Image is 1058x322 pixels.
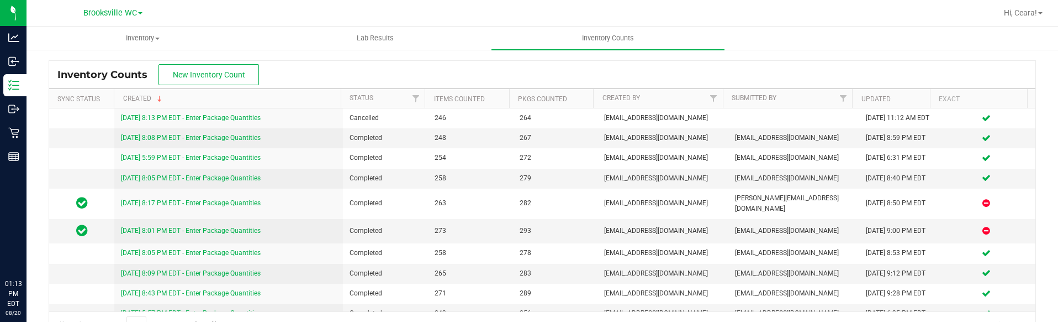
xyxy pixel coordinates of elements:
[173,70,245,79] span: New Inventory Count
[735,173,853,184] span: [EMAIL_ADDRESS][DOMAIN_NAME]
[121,289,261,297] a: [DATE] 8:43 PM EDT - Enter Package Quantities
[27,33,258,43] span: Inventory
[866,308,931,319] div: [DATE] 6:35 PM EDT
[57,95,100,103] a: Sync Status
[520,153,591,163] span: 272
[76,223,88,238] span: In Sync
[259,27,491,50] a: Lab Results
[520,248,591,258] span: 278
[735,268,853,279] span: [EMAIL_ADDRESS][DOMAIN_NAME]
[123,95,164,102] a: Created
[435,288,506,299] span: 271
[604,198,722,209] span: [EMAIL_ADDRESS][DOMAIN_NAME]
[520,268,591,279] span: 283
[604,268,722,279] span: [EMAIL_ADDRESS][DOMAIN_NAME]
[735,308,853,319] span: [EMAIL_ADDRESS][DOMAIN_NAME]
[930,89,1027,108] th: Exact
[735,248,853,258] span: [EMAIL_ADDRESS][DOMAIN_NAME]
[121,227,261,235] a: [DATE] 8:01 PM EDT - Enter Package Quantities
[866,198,931,209] div: [DATE] 8:50 PM EDT
[735,193,853,214] span: [PERSON_NAME][EMAIL_ADDRESS][DOMAIN_NAME]
[567,33,649,43] span: Inventory Counts
[121,154,261,162] a: [DATE] 5:59 PM EDT - Enter Package Quantities
[866,113,931,123] div: [DATE] 11:12 AM EDT
[491,27,724,50] a: Inventory Counts
[350,133,421,143] span: Completed
[121,199,261,207] a: [DATE] 8:17 PM EDT - Enter Package Quantities
[158,64,259,85] button: New Inventory Count
[520,198,591,209] span: 282
[8,127,19,138] inline-svg: Retail
[604,248,722,258] span: [EMAIL_ADDRESS][DOMAIN_NAME]
[604,153,722,163] span: [EMAIL_ADDRESS][DOMAIN_NAME]
[735,288,853,299] span: [EMAIL_ADDRESS][DOMAIN_NAME]
[121,174,261,182] a: [DATE] 8:05 PM EDT - Enter Package Quantities
[861,95,891,103] a: Updated
[604,133,722,143] span: [EMAIL_ADDRESS][DOMAIN_NAME]
[434,95,485,103] a: Items Counted
[121,309,261,317] a: [DATE] 5:57 PM EDT - Enter Package Quantities
[5,279,22,309] p: 01:13 PM EDT
[602,94,640,102] a: Created By
[604,288,722,299] span: [EMAIL_ADDRESS][DOMAIN_NAME]
[604,113,722,123] span: [EMAIL_ADDRESS][DOMAIN_NAME]
[11,233,44,267] iframe: Resource center
[350,268,421,279] span: Completed
[435,308,506,319] span: 243
[121,134,261,142] a: [DATE] 8:08 PM EDT - Enter Package Quantities
[866,133,931,143] div: [DATE] 8:59 PM EDT
[520,173,591,184] span: 279
[121,269,261,277] a: [DATE] 8:09 PM EDT - Enter Package Quantities
[520,226,591,236] span: 293
[8,56,19,67] inline-svg: Inbound
[520,133,591,143] span: 267
[8,80,19,91] inline-svg: Inventory
[406,89,425,108] a: Filter
[121,249,261,257] a: [DATE] 8:05 PM EDT - Enter Package Quantities
[705,89,723,108] a: Filter
[435,248,506,258] span: 258
[866,248,931,258] div: [DATE] 8:53 PM EDT
[604,226,722,236] span: [EMAIL_ADDRESS][DOMAIN_NAME]
[435,133,506,143] span: 248
[604,308,722,319] span: [EMAIL_ADDRESS][DOMAIN_NAME]
[435,153,506,163] span: 254
[121,114,261,122] a: [DATE] 8:13 PM EDT - Enter Package Quantities
[866,153,931,163] div: [DATE] 6:31 PM EDT
[1004,8,1037,17] span: Hi, Ceara!
[8,151,19,162] inline-svg: Reports
[350,288,421,299] span: Completed
[735,153,853,163] span: [EMAIL_ADDRESS][DOMAIN_NAME]
[350,198,421,209] span: Completed
[83,8,137,18] span: Brooksville WC
[435,173,506,184] span: 258
[520,288,591,299] span: 289
[350,153,421,163] span: Completed
[866,173,931,184] div: [DATE] 8:40 PM EDT
[866,226,931,236] div: [DATE] 9:00 PM EDT
[350,248,421,258] span: Completed
[8,32,19,43] inline-svg: Analytics
[342,33,409,43] span: Lab Results
[435,226,506,236] span: 273
[27,27,259,50] a: Inventory
[5,309,22,317] p: 08/20
[520,113,591,123] span: 264
[604,173,722,184] span: [EMAIL_ADDRESS][DOMAIN_NAME]
[350,173,421,184] span: Completed
[8,103,19,115] inline-svg: Outbound
[57,69,158,81] span: Inventory Counts
[518,95,567,103] a: Pkgs Counted
[350,94,373,102] a: Status
[350,113,421,123] span: Cancelled
[866,288,931,299] div: [DATE] 9:28 PM EDT
[735,133,853,143] span: [EMAIL_ADDRESS][DOMAIN_NAME]
[435,268,506,279] span: 265
[732,94,776,102] a: Submitted By
[350,226,421,236] span: Completed
[435,198,506,209] span: 263
[834,89,852,108] a: Filter
[735,226,853,236] span: [EMAIL_ADDRESS][DOMAIN_NAME]
[520,308,591,319] span: 256
[866,268,931,279] div: [DATE] 9:12 PM EDT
